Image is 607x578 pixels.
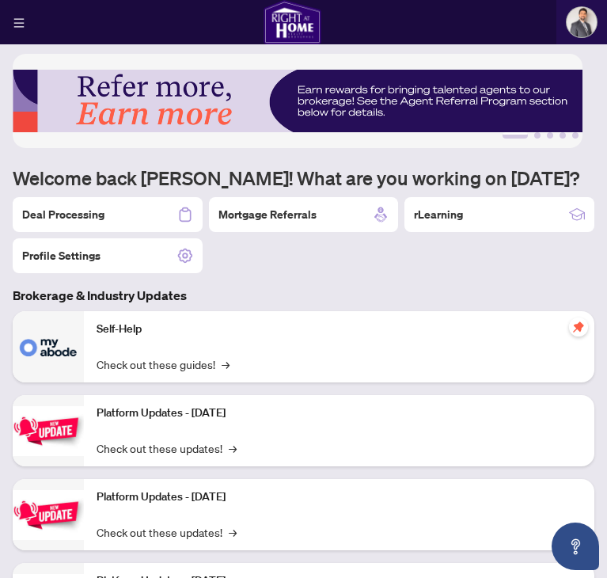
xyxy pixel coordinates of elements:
a: Check out these updates!→ [97,439,237,457]
button: Open asap [552,523,599,570]
a: Check out these guides!→ [97,356,230,373]
img: Platform Updates - July 8, 2025 [13,490,84,540]
p: Platform Updates - [DATE] [97,405,582,422]
span: pushpin [569,318,588,337]
span: menu [13,17,25,29]
button: 3 [547,132,553,139]
img: Self-Help [13,311,84,382]
button: 1 [503,132,528,139]
button: 5 [572,132,579,139]
h2: rLearning [414,207,463,222]
button: 2 [534,132,541,139]
img: Profile Icon [567,7,597,37]
button: 4 [560,132,566,139]
p: Self-Help [97,321,582,338]
h3: Brokerage & Industry Updates [13,286,594,305]
a: Check out these updates!→ [97,523,237,541]
span: → [229,523,237,541]
p: Platform Updates - [DATE] [97,489,582,506]
h2: Profile Settings [22,248,101,264]
img: Slide 0 [13,54,582,148]
h1: Welcome back [PERSON_NAME]! What are you working on [DATE]? [13,165,594,191]
span: → [229,439,237,457]
h2: Mortgage Referrals [218,207,317,222]
span: → [222,356,230,373]
img: Platform Updates - July 21, 2025 [13,406,84,456]
h2: Deal Processing [22,207,104,222]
